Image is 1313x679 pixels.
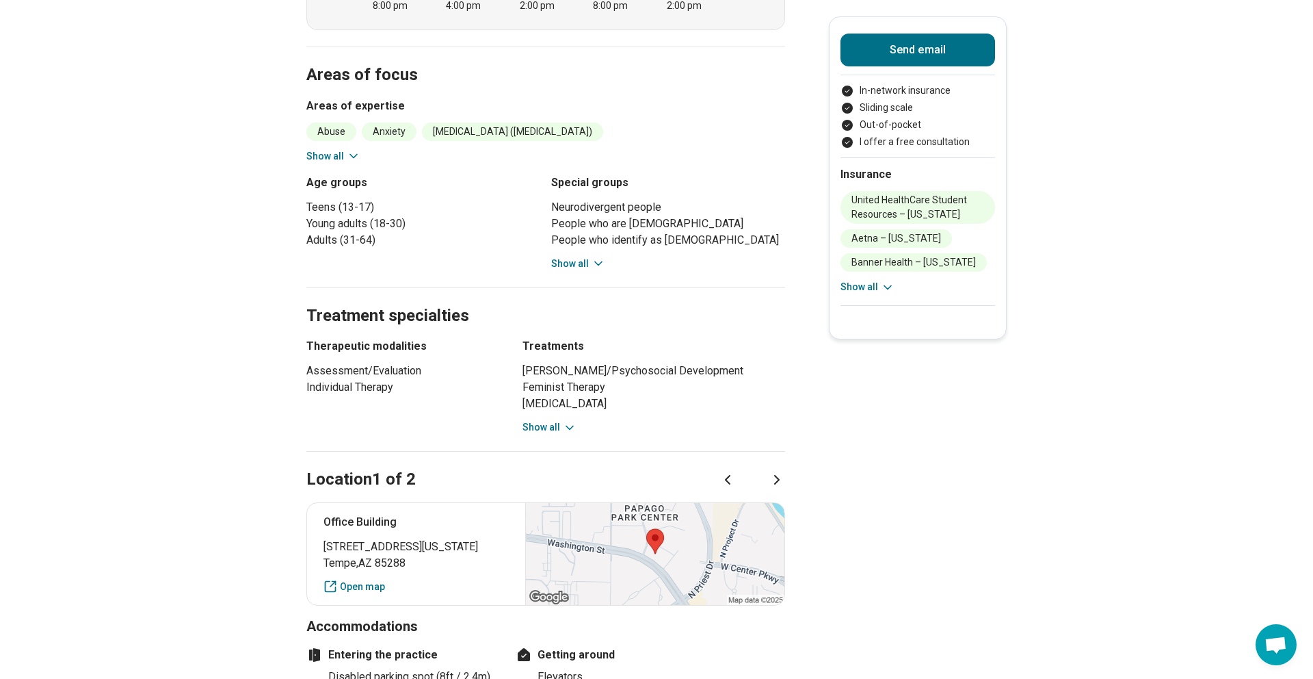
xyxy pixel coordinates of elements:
[840,84,995,149] ul: Payment options
[551,257,605,271] button: Show all
[551,199,785,216] li: Neurodivergent people
[516,647,707,663] h4: Getting around
[551,232,785,248] li: People who identify as [DEMOGRAPHIC_DATA]
[323,580,509,594] a: Open map
[840,229,952,248] li: Aetna – [US_STATE]
[306,123,356,141] li: Abuse
[306,379,498,396] li: Individual Therapy
[306,647,498,663] h4: Entering the practice
[840,280,894,294] button: Show all
[362,123,416,141] li: Anxiety
[306,617,785,636] h3: Accommodations
[522,396,785,412] li: [MEDICAL_DATA]
[306,338,498,355] h3: Therapeutic modalities
[306,216,540,232] li: Young adults (18-30)
[522,420,576,435] button: Show all
[840,84,995,98] li: In-network insurance
[323,539,509,555] span: [STREET_ADDRESS][US_STATE]
[840,166,995,183] h2: Insurance
[306,232,540,248] li: Adults (31-64)
[422,123,603,141] li: [MEDICAL_DATA] ([MEDICAL_DATA])
[840,135,995,149] li: I offer a free consultation
[522,379,785,396] li: Feminist Therapy
[522,363,785,379] li: [PERSON_NAME]/Psychosocial Development
[306,31,785,87] h2: Areas of focus
[551,175,785,191] h3: Special groups
[306,272,785,328] h2: Treatment specialties
[306,149,360,164] button: Show all
[840,253,987,272] li: Banner Health – [US_STATE]
[840,191,995,224] li: United HealthCare Student Resources – [US_STATE]
[840,101,995,115] li: Sliding scale
[840,118,995,132] li: Out-of-pocket
[522,338,785,355] h3: Treatments
[840,34,995,66] button: Send email
[306,199,540,216] li: Teens (13-17)
[306,468,416,491] h2: Location 1 of 2
[323,555,509,572] span: Tempe , AZ 85288
[1256,624,1297,665] div: Open chat
[306,363,498,379] li: Assessment/Evaluation
[306,98,785,114] h3: Areas of expertise
[323,514,509,530] p: Office Building
[306,175,540,191] h3: Age groups
[551,216,785,232] li: People who are [DEMOGRAPHIC_DATA]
